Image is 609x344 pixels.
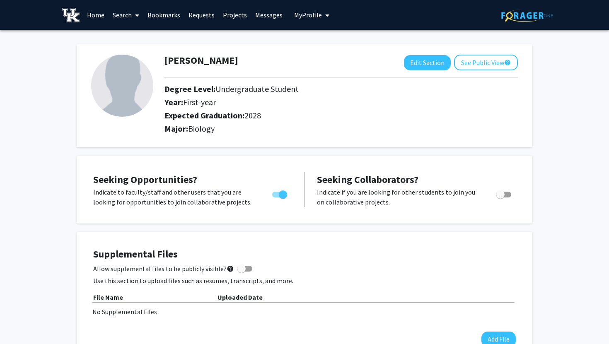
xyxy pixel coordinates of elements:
h4: Supplemental Files [93,248,516,260]
p: Indicate to faculty/staff and other users that you are looking for opportunities to join collabor... [93,187,256,207]
span: My Profile [294,11,322,19]
p: Indicate if you are looking for other students to join you on collaborative projects. [317,187,481,207]
span: Seeking Opportunities? [93,173,197,186]
b: Uploaded Date [217,293,263,301]
img: Profile Picture [91,55,153,117]
span: Allow supplemental files to be publicly visible? [93,264,234,274]
div: Toggle [493,187,516,200]
img: University of Kentucky Logo [62,8,80,22]
span: 2028 [244,110,261,120]
img: ForagerOne Logo [501,9,553,22]
h2: Year: [164,97,471,107]
h2: Major: [164,124,518,134]
a: Messages [251,0,287,29]
span: Biology [188,123,215,134]
b: File Name [93,293,123,301]
a: Projects [219,0,251,29]
mat-icon: help [227,264,234,274]
span: Seeking Collaborators? [317,173,418,186]
a: Bookmarks [143,0,184,29]
a: Search [109,0,143,29]
button: Edit Section [404,55,451,70]
h2: Degree Level: [164,84,471,94]
div: No Supplemental Files [92,307,517,317]
h1: [PERSON_NAME] [164,55,238,67]
h2: Expected Graduation: [164,111,471,120]
p: Use this section to upload files such as resumes, transcripts, and more. [93,276,516,286]
a: Home [83,0,109,29]
button: See Public View [454,55,518,70]
iframe: Chat [6,307,35,338]
span: Undergraduate Student [215,84,299,94]
div: Toggle [269,187,292,200]
a: Requests [184,0,219,29]
span: First-year [183,97,216,107]
mat-icon: help [504,58,511,67]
